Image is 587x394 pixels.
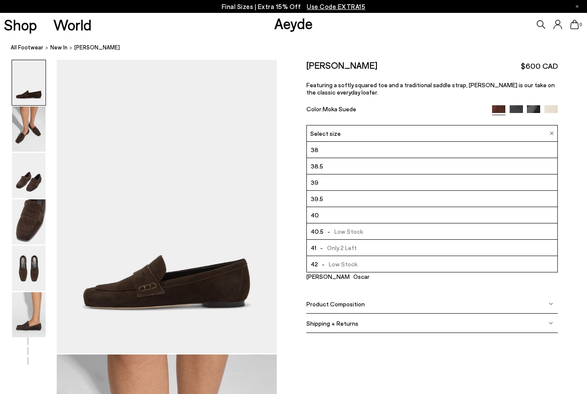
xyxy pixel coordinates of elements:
nav: breadcrumb [11,36,587,60]
span: $600 CAD [521,61,558,71]
span: 40 [311,210,319,220]
a: All Footwear [11,43,43,52]
span: 39.5 [311,193,323,204]
img: Lana Suede Loafers - Image 1 [12,60,46,105]
span: Low Stock [324,226,363,237]
a: New In [50,43,67,52]
p: Final Sizes | Extra 15% Off [222,1,366,12]
a: Aeyde [274,14,313,32]
span: 38.5 [311,161,323,171]
span: Only 2 Left [316,242,357,253]
span: 38 [311,144,318,155]
span: - [324,228,334,235]
span: - [318,260,329,268]
span: 41 [311,242,316,253]
a: 0 [570,20,579,29]
img: svg%3E [549,302,553,306]
img: svg%3E [549,321,553,325]
span: 39 [311,177,318,188]
span: Select size [310,129,341,138]
div: Color: [306,105,484,115]
p: Featuring a softly squared toe and a traditional saddle strap, [PERSON_NAME] is our take on the c... [306,81,558,96]
span: 40.5 [311,226,324,237]
p: Oscar [353,273,396,280]
span: Moka Suede [323,105,356,113]
img: Lana Suede Loafers - Image 6 [12,292,46,337]
span: [PERSON_NAME] [74,43,120,52]
span: Shipping + Returns [306,320,358,327]
img: Lana Suede Loafers - Image 2 [12,107,46,152]
p: [PERSON_NAME] [306,273,349,280]
a: Shop [4,17,37,32]
span: Product Composition [306,300,365,308]
span: Navigate to /collections/ss25-final-sizes [307,3,365,10]
img: Lana Suede Loafers - Image 5 [12,246,46,291]
span: 42 [311,259,318,269]
img: Lana Suede Loafers - Image 3 [12,153,46,198]
span: New In [50,44,67,51]
h2: [PERSON_NAME] [306,60,377,70]
span: 0 [579,22,583,27]
span: - [316,244,327,251]
a: World [53,17,92,32]
span: Low Stock [318,259,358,269]
img: Lana Suede Loafers - Image 4 [12,199,46,244]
